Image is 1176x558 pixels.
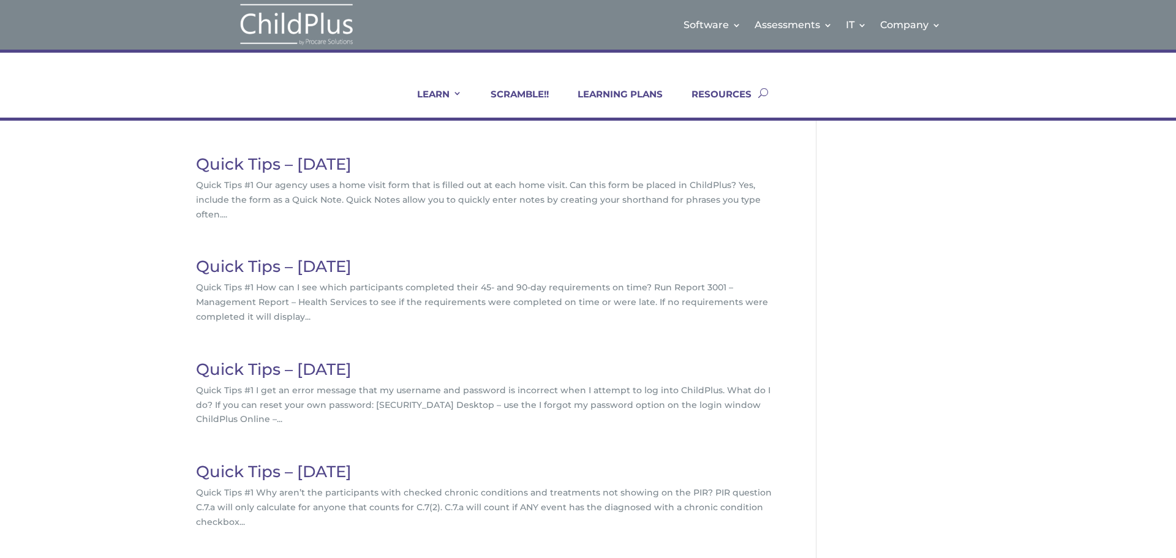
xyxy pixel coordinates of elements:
article: Quick Tips #1 Why aren’t the participants with checked chronic conditions and treatments not show... [196,464,773,529]
article: Quick Tips #1 I get an error message that my username and password is incorrect when I attempt to... [196,361,773,427]
a: LEARN [402,88,462,118]
a: LEARNING PLANS [562,88,663,118]
a: Quick Tips – [DATE] [196,154,352,174]
article: Quick Tips #1 Our agency uses a home visit form that is filled out at each home visit. Can this f... [196,156,773,222]
a: Quick Tips – [DATE] [196,360,352,379]
a: Quick Tips – [DATE] [196,462,352,481]
a: RESOURCES [676,88,752,118]
article: Quick Tips #1 How can I see which participants completed their 45- and 90-day requirements on tim... [196,258,773,324]
a: Quick Tips – [DATE] [196,257,352,276]
a: SCRAMBLE!! [475,88,549,118]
